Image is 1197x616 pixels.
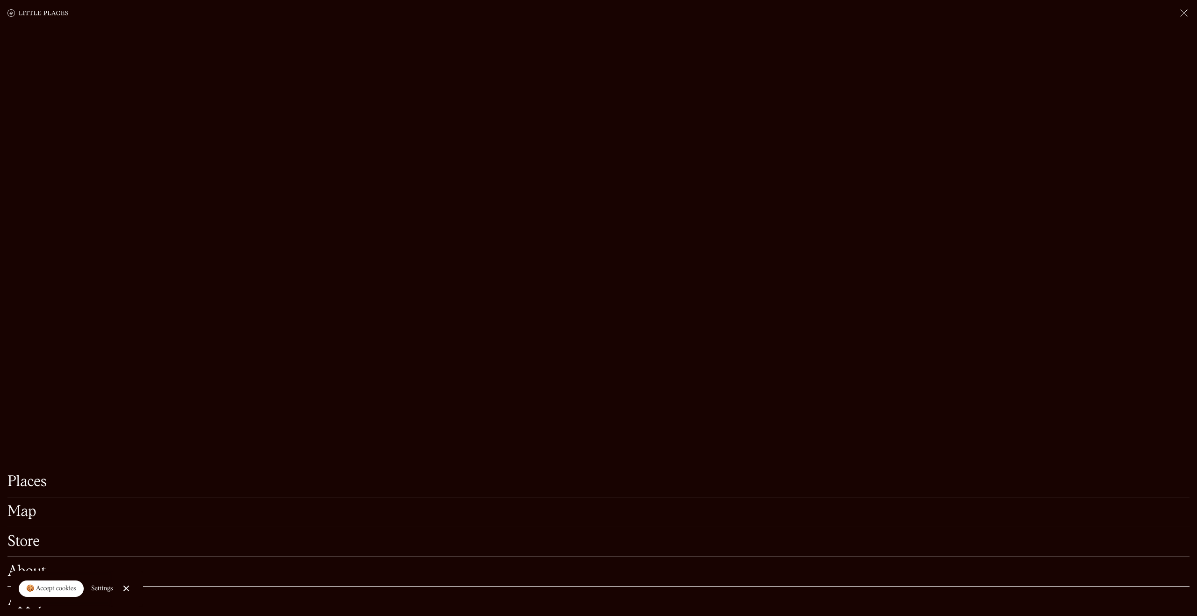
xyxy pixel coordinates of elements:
[117,579,136,598] a: Close Cookie Popup
[26,584,76,594] div: 🍪 Accept cookies
[91,585,113,592] div: Settings
[7,565,1190,579] a: About
[7,594,1190,609] a: Apply
[7,475,1190,489] a: Places
[7,535,1190,549] a: Store
[19,580,84,597] a: 🍪 Accept cookies
[91,578,113,599] a: Settings
[7,505,1190,519] a: Map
